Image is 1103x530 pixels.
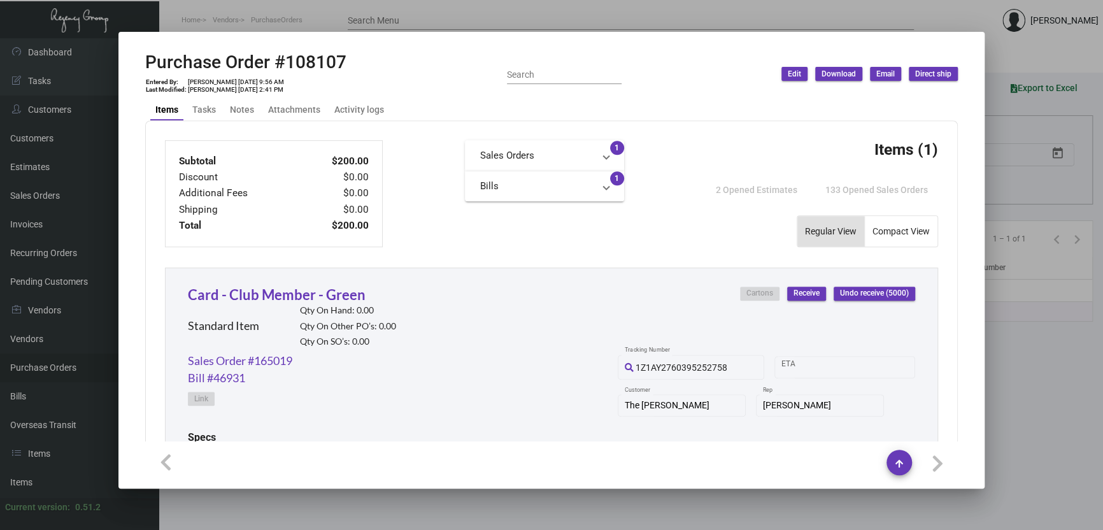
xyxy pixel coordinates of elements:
a: Bill #46931 [188,369,245,387]
h2: Qty On Other PO’s: 0.00 [300,321,396,332]
h2: Standard Item [188,319,259,333]
div: Items [155,103,178,117]
span: Edit [788,69,801,80]
button: Receive [787,287,826,301]
button: Link [188,392,215,406]
span: Link [194,394,208,405]
td: Entered By: [145,78,187,86]
input: End date [832,362,893,372]
div: Tasks [192,103,216,117]
td: [PERSON_NAME] [DATE] 2:41 PM [187,86,285,94]
button: Email [870,67,901,81]
mat-panel-title: Sales Orders [480,148,594,163]
h2: Qty On SO’s: 0.00 [300,336,396,347]
h2: Specs [188,431,216,443]
h2: Purchase Order #108107 [145,52,346,73]
td: $0.00 [302,202,369,218]
button: Undo receive (5000) [834,287,915,301]
a: Card - Club Member - Green [188,286,366,303]
button: Edit [781,67,808,81]
button: Download [815,67,862,81]
td: $200.00 [302,218,369,234]
div: Notes [230,103,254,117]
td: Discount [178,169,302,185]
mat-expansion-panel-header: Sales Orders [465,140,624,171]
td: [PERSON_NAME] [DATE] 9:56 AM [187,78,285,86]
mat-panel-title: Bills [480,179,594,194]
button: Cartons [740,287,779,301]
button: 2 Opened Estimates [706,178,808,201]
h3: Items (1) [874,140,938,159]
span: Direct ship [915,69,951,80]
span: Receive [793,288,820,299]
td: Total [178,218,302,234]
span: 2 Opened Estimates [716,185,797,195]
div: Attachments [268,103,320,117]
td: Additional Fees [178,185,302,201]
mat-expansion-panel-header: Bills [465,171,624,201]
button: Direct ship [909,67,958,81]
span: 133 Opened Sales Orders [825,185,928,195]
td: Last Modified: [145,86,187,94]
h2: Qty On Hand: 0.00 [300,305,396,316]
span: Download [822,69,856,80]
td: Shipping [178,202,302,218]
button: Regular View [797,216,864,247]
td: Subtotal [178,154,302,169]
span: Undo receive (5000) [840,288,909,299]
button: Compact View [865,216,937,247]
td: $0.00 [302,169,369,185]
a: Sales Order #165019 [188,352,292,369]
span: Email [876,69,895,80]
td: $0.00 [302,185,369,201]
span: Cartons [746,288,773,299]
div: 0.51.2 [75,501,101,514]
input: Start date [781,362,821,372]
div: Activity logs [334,103,384,117]
div: Current version: [5,501,70,514]
td: $200.00 [302,154,369,169]
span: 1Z1AY2760395252758 [636,362,727,373]
button: 133 Opened Sales Orders [815,178,938,201]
